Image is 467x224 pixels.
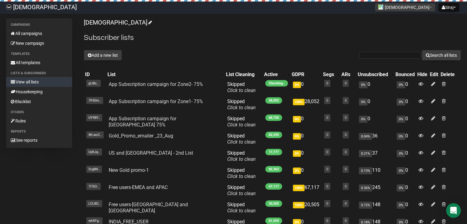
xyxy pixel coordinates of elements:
[356,96,394,113] td: 0
[227,184,256,196] span: Skipped
[359,133,372,140] span: 0.04%
[265,97,282,104] span: 28,052
[397,184,405,191] span: 0%
[227,139,256,145] a: Click to clean
[6,109,72,116] li: Others
[430,71,438,78] div: Edit
[326,202,328,206] a: 0
[394,113,416,130] td: 0
[290,165,322,182] td: 0
[290,148,322,165] td: 0
[345,81,347,85] a: 0
[265,218,282,224] span: 81,054
[394,182,416,199] td: 0
[356,113,394,130] td: 0
[446,203,461,218] div: Open Intercom Messenger
[356,199,394,216] td: 148
[322,70,340,79] th: Segs: No sort applied, activate to apply an ascending sort
[326,116,328,120] a: 0
[293,202,305,208] span: 100%
[345,116,347,120] a: 0
[345,184,347,188] a: 0
[359,202,372,209] span: 0.72%
[84,70,106,79] th: ID: No sort applied, sorting is disabled
[109,184,168,190] a: Free users-EMEA and APAC
[86,131,104,138] span: WLwcC..
[293,82,301,88] span: 0%
[326,167,328,171] a: 0
[86,97,103,104] span: 7fHDm..
[6,77,72,87] a: View all lists
[378,5,383,10] img: 1.jpg
[356,130,394,148] td: 36
[109,133,173,139] a: Gold_Promo_emailer _23_Aug
[227,122,256,128] a: Click to clean
[356,79,394,96] td: 0
[109,150,193,156] a: US and [GEOGRAPHIC_DATA] - 2nd List
[265,200,282,207] span: 20,505
[109,167,149,173] a: New Gold promo-1
[397,202,405,209] span: 0%
[86,114,102,121] span: UY98Y..
[292,71,316,78] div: GDPR
[227,150,256,162] span: Skipped
[394,199,416,216] td: 0
[263,70,290,79] th: Active: No sort applied, activate to apply an ascending sort
[290,182,322,199] td: 67,117
[394,96,416,113] td: 0
[227,105,256,110] a: Click to clean
[395,71,415,78] div: Bounced
[225,70,263,79] th: List Cleaning: No sort applied, activate to apply an ascending sort
[356,165,394,182] td: 110
[109,98,203,104] a: App Subscription campaign for Zone1- 75%
[6,21,72,29] li: Campaigns
[290,96,322,113] td: 28,052
[356,70,394,79] th: Unsubscribed: No sort applied, activate to apply an ascending sort
[416,70,429,79] th: Hide: No sort applied, sorting is disabled
[227,133,256,145] span: Skipped
[264,71,284,78] div: Active
[6,128,72,135] li: Reports
[265,132,282,138] span: 82,295
[265,114,282,121] span: 68,726
[293,150,301,157] span: 0%
[397,150,405,157] span: 0%
[293,99,305,105] span: 100%
[439,70,461,79] th: Delete: No sort applied, activate to apply an ascending sort
[375,3,435,12] button: [DEMOGRAPHIC_DATA]
[359,184,372,191] span: 0.36%
[323,71,334,78] div: Segs
[290,79,322,96] td: 0
[106,70,225,79] th: List: No sort applied, activate to apply an ascending sort
[394,130,416,148] td: 0
[293,116,301,122] span: 0%
[326,98,328,102] a: 0
[6,135,72,145] a: See reports
[293,168,301,174] span: 0%
[345,150,347,154] a: 0
[227,202,256,214] span: Skipped
[356,182,394,199] td: 245
[6,38,72,48] a: New campaign
[227,156,256,162] a: Click to clean
[6,58,72,68] a: All templates
[359,167,372,174] span: 0.13%
[290,70,322,79] th: GDPR: No sort applied, activate to apply an ascending sort
[397,81,405,88] span: 0%
[265,149,282,155] span: 17,777
[326,81,328,85] a: 0
[394,165,416,182] td: 0
[6,50,72,58] li: Templates
[290,199,322,216] td: 20,505
[265,80,288,87] span: Checking..
[109,116,176,128] a: App Subscription campaign for [GEOGRAPHIC_DATA] 75%
[86,149,102,156] span: UyRJq..
[84,32,461,43] h2: Subscriber lists
[290,130,322,148] td: 0
[356,148,394,165] td: 37
[345,98,347,102] a: 0
[6,70,72,77] li: Lists & subscribers
[227,116,256,128] span: Skipped
[345,133,347,137] a: 0
[326,150,328,154] a: 0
